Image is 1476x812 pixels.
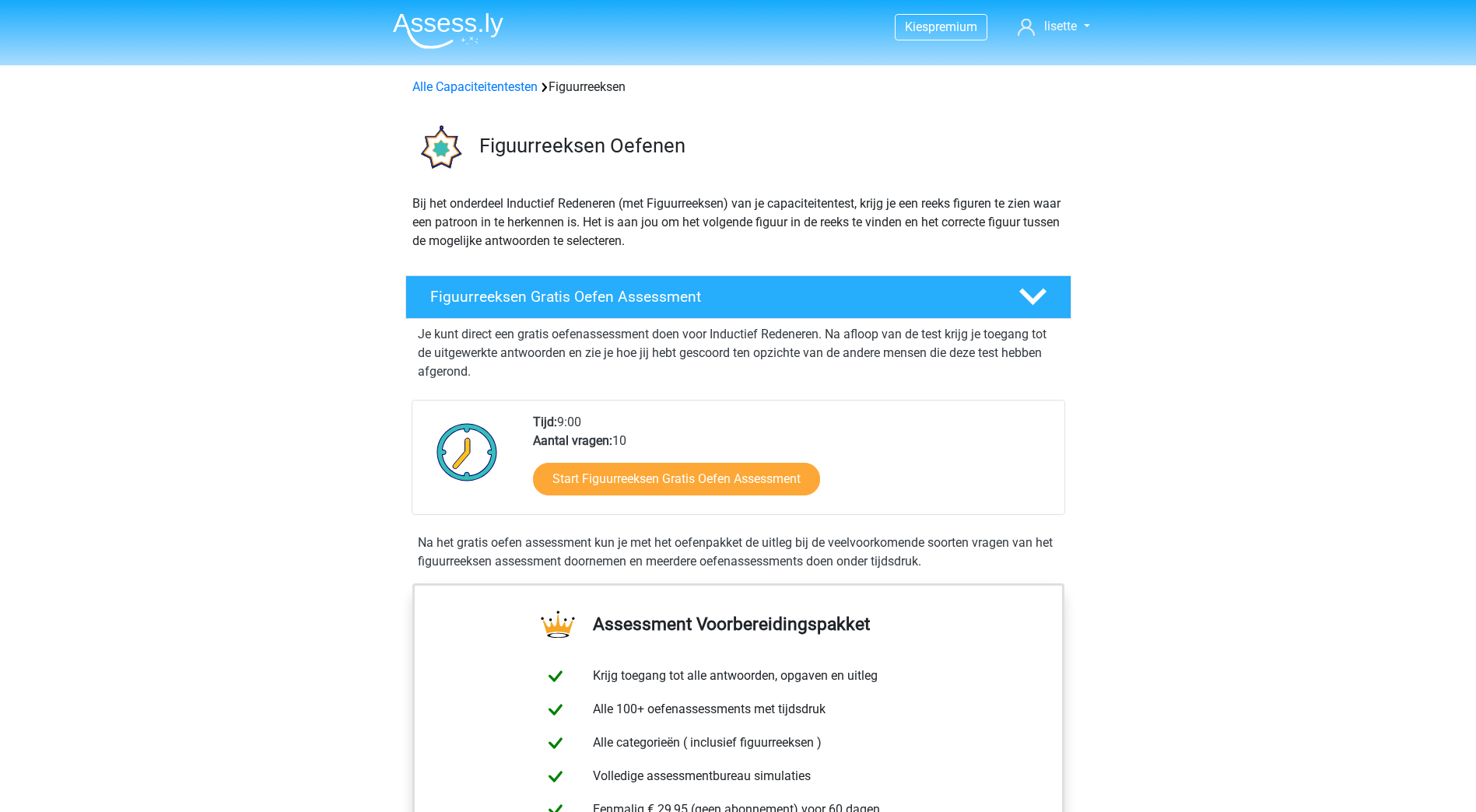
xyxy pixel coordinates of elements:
[412,79,538,94] a: Alle Capaciteitentesten
[393,12,503,49] img: Assessly
[406,78,1071,96] div: Figuurreeksen
[928,19,977,34] span: premium
[533,415,557,429] b: Tijd:
[399,275,1078,319] a: Figuurreeksen Gratis Oefen Assessment
[896,16,987,37] a: Kiespremium
[533,433,612,448] b: Aantal vragen:
[521,413,1064,514] div: 9:00 10
[533,463,820,495] a: Start Figuurreeksen Gratis Oefen Assessment
[428,413,507,491] img: Klok
[412,534,1065,571] div: Na het gratis oefen assessment kun je met het oefenpakket de uitleg bij de veelvoorkomende soorte...
[1044,19,1077,33] span: lisette
[479,134,1059,158] h3: Figuurreeksen Oefenen
[430,288,994,306] h4: Figuurreeksen Gratis Oefen Assessment
[418,325,1059,381] p: Je kunt direct een gratis oefenassessment doen voor Inductief Redeneren. Na afloop van de test kr...
[905,19,928,34] span: Kies
[1011,17,1096,36] a: lisette
[406,115,472,181] img: figuurreeksen
[412,194,1064,250] p: Bij het onderdeel Inductief Redeneren (met Figuurreeksen) van je capaciteitentest, krijg je een r...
